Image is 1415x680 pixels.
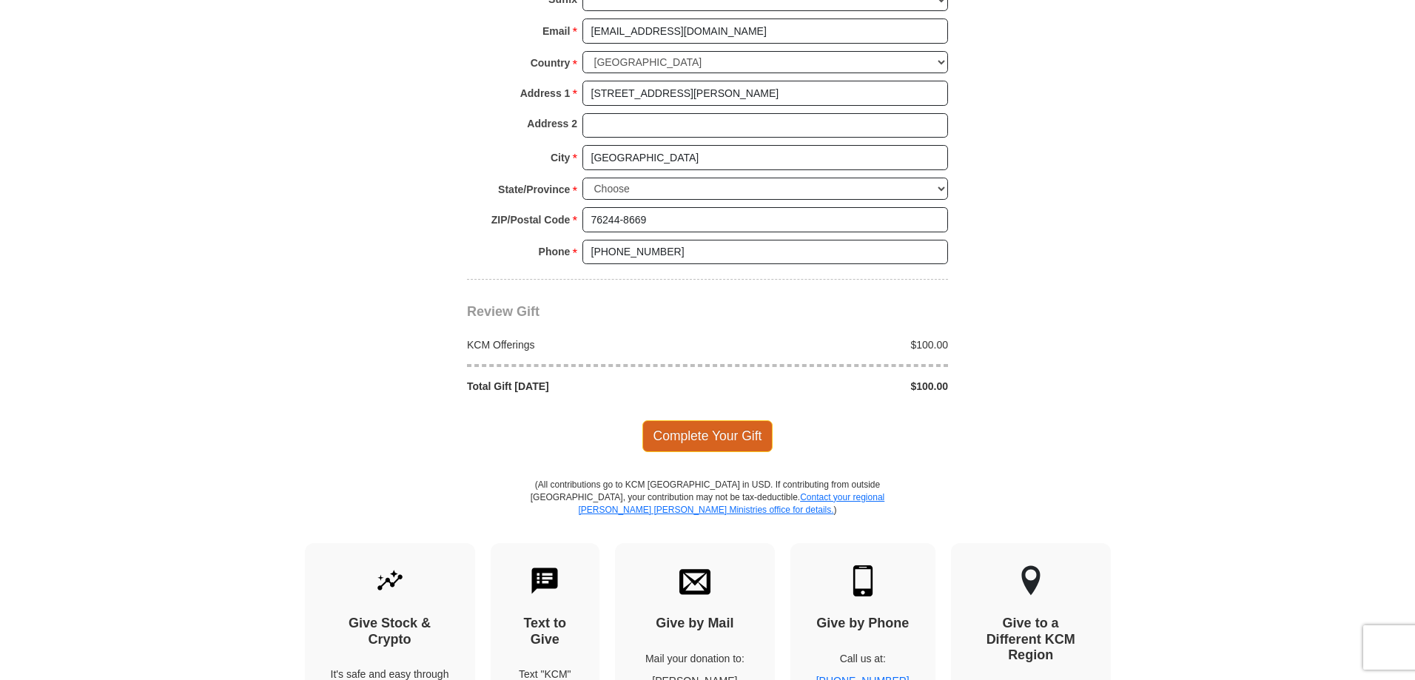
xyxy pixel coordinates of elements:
p: Call us at: [816,651,910,666]
strong: Country [531,53,571,73]
strong: State/Province [498,179,570,200]
img: envelope.svg [679,565,710,596]
img: text-to-give.svg [529,565,560,596]
a: Contact your regional [PERSON_NAME] [PERSON_NAME] Ministries office for details. [578,492,884,515]
strong: Email [542,21,570,41]
h4: Give by Mail [641,616,749,632]
h4: Give to a Different KCM Region [977,616,1085,664]
img: other-region [1021,565,1041,596]
div: $100.00 [707,379,956,394]
img: give-by-stock.svg [374,565,406,596]
div: Total Gift [DATE] [460,379,708,394]
div: KCM Offerings [460,337,708,352]
h4: Give Stock & Crypto [331,616,449,647]
strong: Address 1 [520,83,571,104]
p: Mail your donation to: [641,651,749,666]
span: Complete Your Gift [642,420,773,451]
span: Review Gift [467,304,540,319]
strong: ZIP/Postal Code [491,209,571,230]
h4: Text to Give [517,616,574,647]
div: $100.00 [707,337,956,352]
strong: Phone [539,241,571,262]
strong: City [551,147,570,168]
h4: Give by Phone [816,616,910,632]
img: mobile.svg [847,565,878,596]
p: (All contributions go to KCM [GEOGRAPHIC_DATA] in USD. If contributing from outside [GEOGRAPHIC_D... [530,479,885,543]
strong: Address 2 [527,113,577,134]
